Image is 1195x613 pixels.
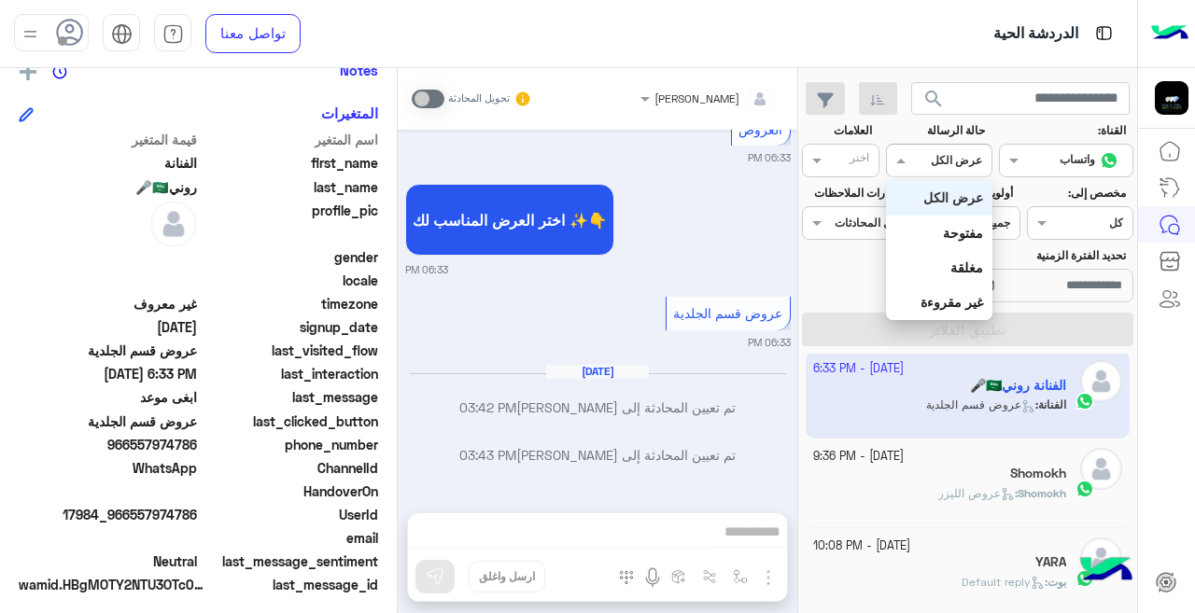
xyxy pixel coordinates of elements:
[19,153,197,173] span: الفنانة
[201,551,379,571] span: last_message_sentiment
[1002,122,1127,139] label: القناة:
[19,177,197,197] span: روني🇸🇦🎤
[1030,185,1126,202] label: مخصص إلى:
[459,447,516,463] span: 03:43 PM
[19,294,197,313] span: غير معروف
[1092,21,1116,45] img: tab
[19,130,197,149] span: قيمة المتغير
[162,23,184,45] img: tab
[19,551,197,571] span: 0
[340,62,378,78] h6: Notes
[673,305,782,321] span: عروض قسم الجلدية
[950,259,983,275] b: مغلقة
[804,122,872,139] label: العلامات
[19,22,42,46] img: profile
[201,247,379,267] span: gender
[923,189,983,205] b: عرض الكل
[201,411,379,431] span: last_clicked_button
[201,458,379,478] span: ChannelId
[1075,480,1094,498] img: WhatsApp
[813,448,904,466] small: [DATE] - 9:36 PM
[405,262,448,277] small: 06:33 PM
[962,575,1045,589] span: Default reply
[201,364,379,383] span: last_interaction
[1074,538,1139,604] img: hulul-logo.png
[804,185,900,202] label: إشارات الملاحظات
[850,149,872,171] div: اختر
[52,64,67,79] img: notes
[201,271,379,290] span: locale
[201,177,379,197] span: last_name
[748,335,791,350] small: 06:33 PM
[201,294,379,313] span: timezone
[922,88,945,110] span: search
[911,82,957,122] button: search
[201,435,379,454] span: phone_number
[748,150,791,165] small: 06:33 PM
[20,63,36,80] img: add
[201,387,379,407] span: last_message
[546,365,649,378] h6: [DATE]
[1015,486,1066,500] b: :
[1080,448,1122,490] img: defaultAdmin.png
[1010,466,1066,481] h5: Shomokh
[201,201,379,244] span: profile_pic
[201,505,379,524] span: UserId
[469,561,545,592] button: ارسل واغلق
[1155,81,1188,115] img: 177882628735456
[1080,537,1122,579] img: defaultAdmin.png
[19,317,197,337] span: 2025-09-18T15:31:06.861Z
[886,180,991,320] ng-dropdown-panel: Options list
[1018,486,1066,500] span: Shomokh
[19,341,197,360] span: عروض قسم الجلدية
[889,122,985,139] label: حالة الرسالة
[917,247,1126,264] label: تحديد الفترة الزمنية
[19,505,197,524] span: 17984_966557974786
[321,104,378,121] h6: المتغيرات
[19,411,197,431] span: عروض قسم الجلدية
[201,341,379,360] span: last_visited_flow
[938,486,1015,500] span: عروض الليزر
[1151,14,1188,53] img: Logo
[405,445,791,465] p: تم تعيين المحادثة إلى [PERSON_NAME]
[150,201,197,247] img: defaultAdmin.png
[19,271,197,290] span: null
[111,23,133,45] img: tab
[201,130,379,149] span: اسم المتغير
[993,21,1078,47] p: الدردشة الحية
[802,313,1133,346] button: تطبيق الفلاتر
[19,387,197,407] span: ابغى موعد
[19,481,197,501] span: null
[813,537,910,555] small: [DATE] - 10:08 PM
[921,294,983,310] b: غير مقروءة
[1047,575,1066,589] span: بوت
[738,121,782,137] span: العروض
[19,575,205,594] span: wamid.HBgMOTY2NTU3OTc0Nzg2FQIAEhgUM0E4OUMxNjEyRjNCNzE1MDU2NUMA
[1045,575,1066,589] b: :
[201,481,379,501] span: HandoverOn
[19,364,197,383] span: 2025-09-18T15:33:25.565Z
[19,435,197,454] span: 966557974786
[209,575,378,594] span: last_message_id
[459,399,516,415] span: 03:42 PM
[413,211,608,229] span: اختر العرض المناسب لك ✨👇
[154,14,191,53] a: tab
[201,528,379,548] span: email
[654,91,739,105] span: [PERSON_NAME]
[201,317,379,337] span: signup_date
[405,397,791,417] p: تم تعيين المحادثة إلى [PERSON_NAME]
[943,225,983,241] b: مفتوحة
[19,458,197,478] span: 2
[448,91,510,106] small: تحويل المحادثة
[201,153,379,173] span: first_name
[1035,554,1066,570] h5: YARA
[19,528,197,548] span: null
[19,247,197,267] span: null
[205,14,301,53] a: تواصل معنا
